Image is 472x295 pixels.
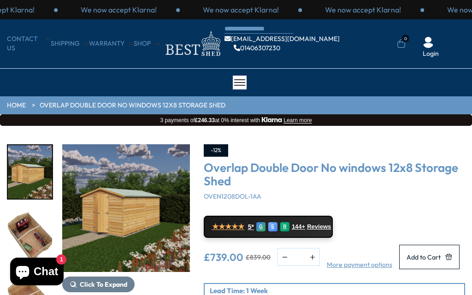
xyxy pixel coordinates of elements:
[8,210,52,263] img: OverlapValueDDOORAPEX_WINDOWLESSS_12X8_ISO_LIFE_200x200.jpg
[7,209,53,264] div: 7 / 20
[62,144,190,272] img: Overlap Double Door No windows 12x8 Storage Shed
[401,35,409,42] span: 0
[89,39,134,48] a: Warranty
[224,35,340,42] a: [EMAIL_ADDRESS][DOMAIN_NAME]
[204,192,261,201] span: OVEN1208DOL-1AA
[134,39,160,48] a: Shop
[7,35,51,53] a: CONTACT US
[204,252,243,262] ins: £739.00
[8,145,52,199] img: OverlapValueDDOORAPEX_WINDOWLESSS_12X8_GARDEN_RH_200x200.jpg
[307,223,331,230] span: Reviews
[327,260,392,270] a: More payment options
[62,277,135,292] button: Click To Expand
[7,144,53,200] div: 6 / 20
[203,5,279,15] p: We now accept Klarna!
[234,45,280,51] a: 01406307230
[325,5,401,15] p: We now accept Klarna!
[204,161,465,188] h3: Overlap Double Door No windows 12x8 Storage Shed
[280,222,289,231] div: R
[212,222,244,231] span: ★★★★★
[80,280,127,289] span: Click To Expand
[256,222,265,231] div: G
[7,258,66,288] inbox-online-store-chat: Shopify online store chat
[407,254,441,260] span: Add to Cart
[399,245,460,269] button: Add to Cart
[204,144,228,157] div: -12%
[423,37,434,48] img: User Icon
[40,101,225,110] a: Overlap Double Door No windows 12x8 Storage Shed
[204,216,333,238] a: ★★★★★ 5* G E R 144+ Reviews
[246,254,271,260] del: £839.00
[58,5,180,15] div: 2 / 3
[423,49,439,59] a: Login
[397,39,406,48] a: 0
[292,223,305,230] span: 144+
[51,39,89,48] a: Shipping
[160,29,224,59] img: logo
[81,5,157,15] p: We now accept Klarna!
[302,5,424,15] div: 1 / 3
[7,101,26,110] a: HOME
[268,222,277,231] div: E
[180,5,302,15] div: 3 / 3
